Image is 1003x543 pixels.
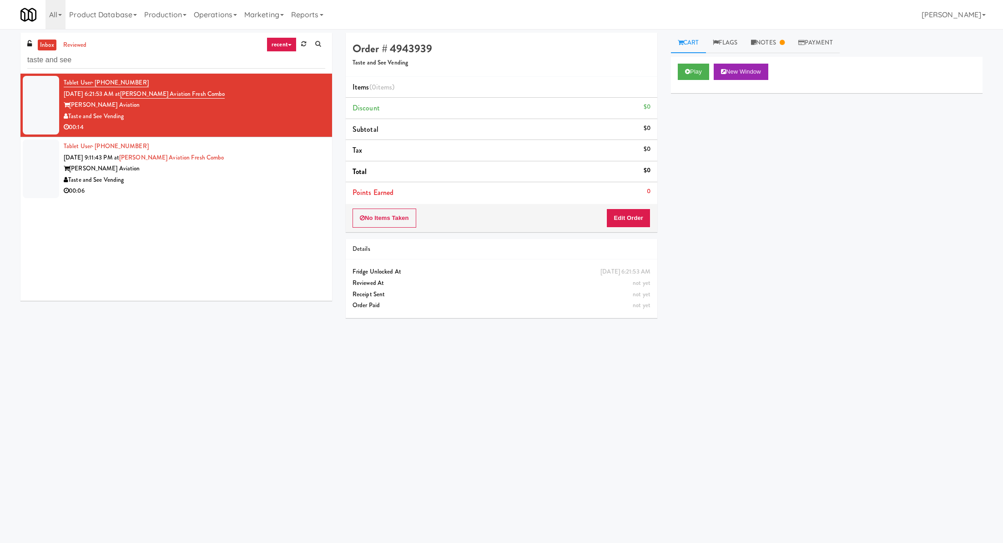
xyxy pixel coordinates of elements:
a: recent [267,37,297,52]
div: [PERSON_NAME] Aviation [64,100,325,111]
div: Fridge Unlocked At [353,266,650,278]
a: Notes [744,33,791,53]
div: Taste and See Vending [64,111,325,122]
a: Cart [671,33,706,53]
span: Tax [353,145,362,155]
span: Subtotal [353,124,378,135]
span: not yet [633,290,650,299]
img: Micromart [20,7,36,23]
div: $0 [644,144,650,155]
a: [PERSON_NAME] Aviation Fresh Combo [119,153,224,162]
div: Order Paid [353,300,650,311]
span: · [PHONE_NUMBER] [92,78,149,87]
a: Flags [706,33,745,53]
div: Reviewed At [353,278,650,289]
span: not yet [633,279,650,287]
span: Points Earned [353,187,393,198]
a: [PERSON_NAME] Aviation Fresh Combo [120,90,225,99]
a: inbox [38,40,56,51]
a: Tablet User· [PHONE_NUMBER] [64,78,149,87]
span: Discount [353,103,380,113]
h4: Order # 4943939 [353,43,650,55]
span: Items [353,82,394,92]
span: (0 ) [369,82,395,92]
div: [PERSON_NAME] Aviation [64,163,325,174]
span: [DATE] 6:21:53 AM at [64,90,120,98]
button: Edit Order [606,209,650,228]
span: [DATE] 9:11:43 PM at [64,153,119,162]
button: No Items Taken [353,209,416,228]
button: New Window [714,64,768,80]
div: [DATE] 6:21:53 AM [600,266,650,278]
div: $0 [644,123,650,134]
span: · [PHONE_NUMBER] [92,142,149,150]
input: Search vision orders [27,52,325,69]
li: Tablet User· [PHONE_NUMBER][DATE] 6:21:53 AM at[PERSON_NAME] Aviation Fresh Combo[PERSON_NAME] Av... [20,74,332,137]
a: Payment [791,33,840,53]
div: $0 [644,101,650,113]
div: Details [353,244,650,255]
ng-pluralize: items [376,82,393,92]
span: not yet [633,301,650,309]
div: 0 [647,186,650,197]
a: reviewed [61,40,89,51]
div: Taste and See Vending [64,174,325,186]
div: $0 [644,165,650,176]
li: Tablet User· [PHONE_NUMBER][DATE] 9:11:43 PM at[PERSON_NAME] Aviation Fresh Combo[PERSON_NAME] Av... [20,137,332,200]
h5: Taste and See Vending [353,60,650,66]
div: 00:14 [64,122,325,133]
span: Total [353,166,367,177]
button: Play [678,64,709,80]
div: Receipt Sent [353,289,650,300]
div: 00:06 [64,185,325,197]
a: Tablet User· [PHONE_NUMBER] [64,142,149,150]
